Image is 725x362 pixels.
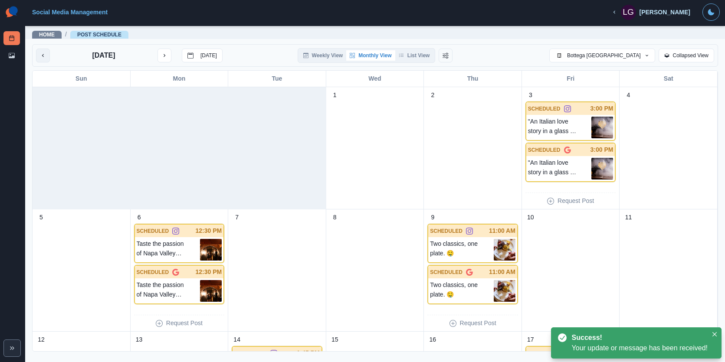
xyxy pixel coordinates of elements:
[430,239,494,261] p: Two classics, one plate. 🤤
[460,319,496,328] p: Request Post
[333,213,337,222] p: 8
[3,31,20,45] a: Post Schedule
[489,226,515,235] p: 11:00 AM
[494,239,515,261] img: lc1zgp0oycimz4g5ih3x
[195,226,222,235] p: 12:30 PM
[702,3,720,21] button: Toggle Mode
[166,319,203,328] p: Request Post
[572,343,708,353] div: Your update or message has been received!
[494,280,515,302] img: lc1zgp0oycimz4g5ih3x
[623,2,634,23] div: Laura Green
[604,3,697,21] button: [PERSON_NAME]
[3,339,21,357] button: Expand
[527,213,534,222] p: 10
[131,71,229,87] div: Mon
[395,50,433,61] button: List View
[659,49,715,62] button: Collapsed View
[529,91,532,100] p: 3
[228,71,326,87] div: Tue
[77,32,121,38] a: Post Schedule
[235,213,239,222] p: 7
[38,335,45,344] p: 12
[591,117,613,138] img: l4xlsimowgg12o8eidzd
[137,227,169,235] p: SCHEDULED
[430,280,494,302] p: Two classics, one plate. 🤤
[528,349,561,357] p: SCHEDULED
[195,267,222,277] p: 12:30 PM
[709,329,720,339] button: Close
[92,50,115,61] p: [DATE]
[431,213,434,222] p: 9
[331,335,338,344] p: 15
[136,335,143,344] p: 13
[137,239,200,261] p: Taste the passion of Napa Valley cuisine at [GEOGRAPHIC_DATA]. Your table awaits. 🍽️❤️
[528,146,561,154] p: SCHEDULED
[489,267,515,277] p: 11:00 AM
[346,50,395,61] button: Monthly View
[528,158,592,179] p: "An Italian love story in a glass 🇮🇹✨ [PERSON_NAME] meets [PERSON_NAME], [PERSON_NAME], and a hin...
[138,213,141,222] p: 6
[590,145,613,154] p: 3:00 PM
[555,51,564,60] img: default-building-icon.png
[182,49,223,62] button: go to today
[625,213,632,222] p: 11
[429,335,436,344] p: 16
[32,9,108,16] a: Social Media Management
[200,280,222,302] img: h8nqrq7egelxnosswwpe
[39,213,43,222] p: 5
[137,268,169,276] p: SCHEDULED
[326,71,424,87] div: Wed
[39,32,55,38] a: Home
[431,91,434,100] p: 2
[333,91,337,100] p: 1
[200,239,222,261] img: h8nqrq7egelxnosswwpe
[430,227,463,235] p: SCHEDULED
[527,335,534,344] p: 17
[528,105,561,113] p: SCHEDULED
[234,349,267,357] p: SCHEDULED
[233,335,240,344] p: 14
[627,91,630,100] p: 4
[36,49,50,62] button: previous month
[549,49,655,62] button: Bottega [GEOGRAPHIC_DATA]
[200,52,217,59] p: [DATE]
[32,30,128,39] nav: breadcrumb
[430,268,463,276] p: SCHEDULED
[297,349,320,358] p: 1:45 PM
[640,9,690,16] div: [PERSON_NAME]
[522,71,620,87] div: Fri
[590,104,613,113] p: 3:00 PM
[300,50,347,61] button: Weekly View
[528,117,592,138] p: "An Italian love story in a glass 🇮🇹✨ [PERSON_NAME] meets [PERSON_NAME], [PERSON_NAME], and a hin...
[3,49,20,62] a: Media Library
[572,333,704,343] div: Success!
[620,71,718,87] div: Sat
[33,71,131,87] div: Sun
[558,196,594,205] p: Request Post
[591,158,613,179] img: l4xlsimowgg12o8eidzd
[157,49,171,62] button: next month
[137,280,200,302] p: Taste the passion of Napa Valley cuisine at [GEOGRAPHIC_DATA]. Your table awaits. 🍽️❤️
[65,30,67,39] span: /
[424,71,522,87] div: Thu
[439,49,453,62] button: Change View Order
